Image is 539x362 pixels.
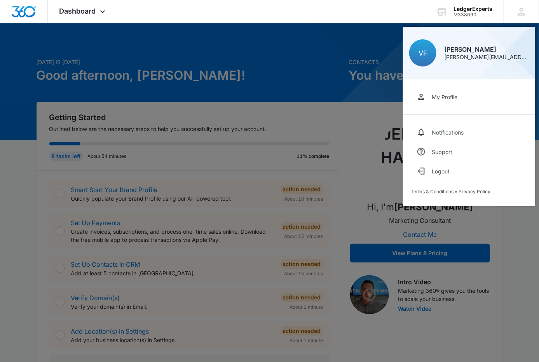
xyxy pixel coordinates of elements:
a: Notifications [411,122,527,142]
div: My Profile [432,94,457,100]
div: Logout [432,168,450,175]
a: My Profile [411,87,527,107]
a: Support [411,142,527,161]
span: VF [419,49,427,57]
div: account id [454,12,492,17]
div: Notifications [432,129,464,136]
span: Dashboard [59,7,96,15]
div: • [411,189,527,194]
button: Logout [411,161,527,181]
a: Privacy Policy [459,189,490,194]
div: account name [454,6,492,12]
div: [PERSON_NAME][EMAIL_ADDRESS][DOMAIN_NAME] [444,54,529,60]
div: [PERSON_NAME] [444,46,529,52]
div: Support [432,149,452,155]
a: Terms & Conditions [411,189,454,194]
